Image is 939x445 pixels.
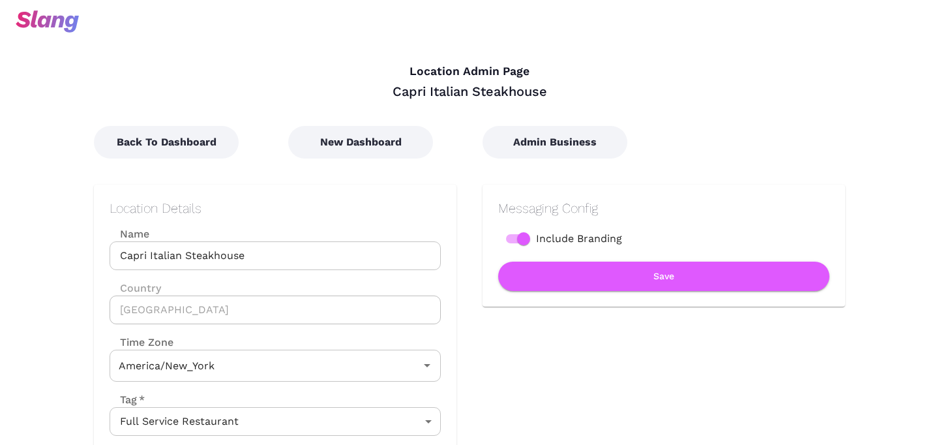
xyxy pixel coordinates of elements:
label: Name [110,226,441,241]
h4: Location Admin Page [94,65,845,79]
button: Admin Business [483,126,627,159]
h2: Location Details [110,200,441,216]
div: Full Service Restaurant [110,407,441,436]
span: Include Branding [536,231,622,247]
img: svg+xml;base64,PHN2ZyB3aWR0aD0iOTciIGhlaWdodD0iMzQiIHZpZXdCb3g9IjAgMCA5NyAzNCIgZmlsbD0ibm9uZSIgeG... [16,10,79,33]
button: New Dashboard [288,126,433,159]
a: Admin Business [483,136,627,148]
div: Capri Italian Steakhouse [94,83,845,100]
h2: Messaging Config [498,200,829,216]
label: Tag [110,392,145,407]
a: Back To Dashboard [94,136,239,148]
button: Save [498,262,829,291]
button: Open [418,356,436,375]
label: Time Zone [110,335,441,350]
a: New Dashboard [288,136,433,148]
label: Country [110,281,441,296]
button: Back To Dashboard [94,126,239,159]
